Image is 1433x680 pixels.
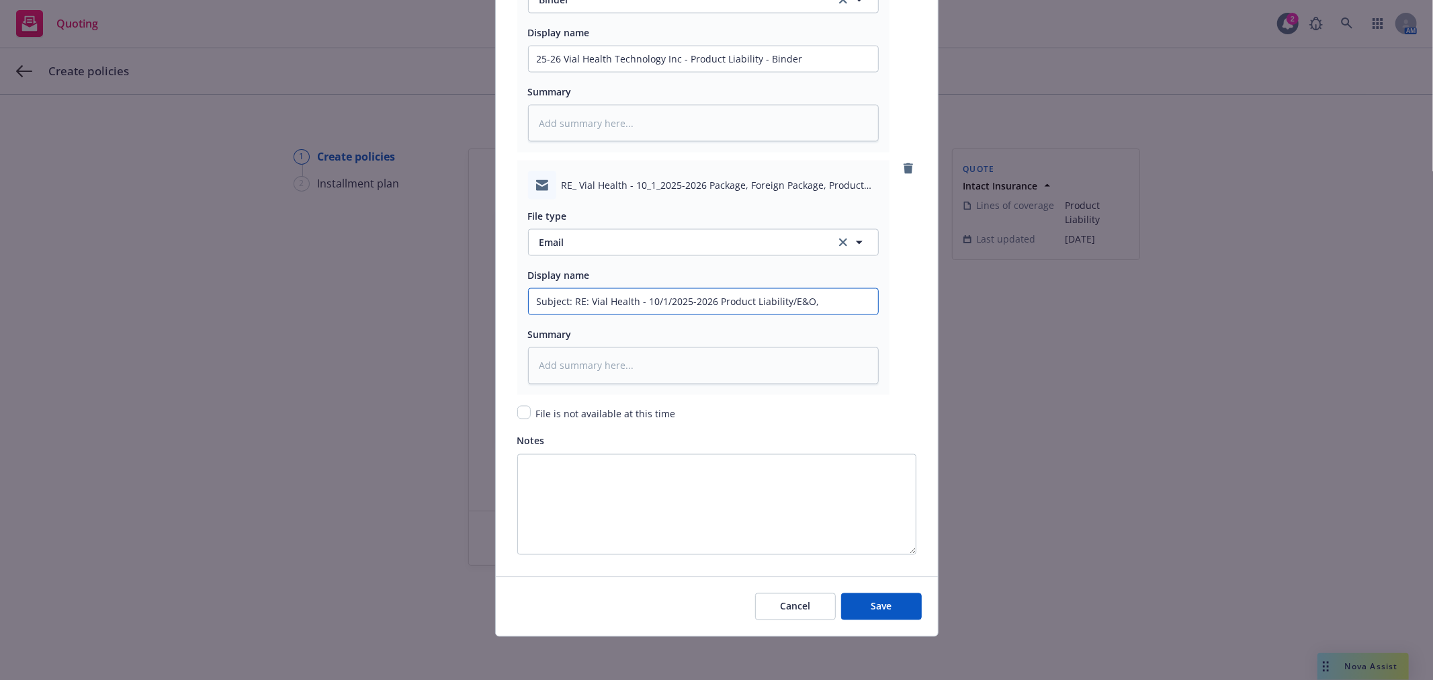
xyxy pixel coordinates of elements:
span: Email [539,235,820,249]
button: Emailclear selection [528,229,879,256]
span: Summary [528,328,572,341]
span: File is not available at this time [536,408,676,421]
a: remove [900,161,916,177]
span: Save [871,600,892,613]
span: File type [528,210,567,222]
a: clear selection [835,235,851,251]
input: Add display name here... [529,289,878,314]
span: Summary [528,85,572,98]
span: Cancel [780,600,810,613]
button: Cancel [755,593,836,620]
span: RE_ Vial Health - 10_1_2025-2026 Package, Foreign Package, Product Liability_E&O, Workers Comp - ... [562,178,879,192]
span: Notes [517,435,545,448]
input: Add display name here... [529,46,878,72]
span: Display name [528,269,590,282]
span: Display name [528,26,590,39]
button: Save [841,593,922,620]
